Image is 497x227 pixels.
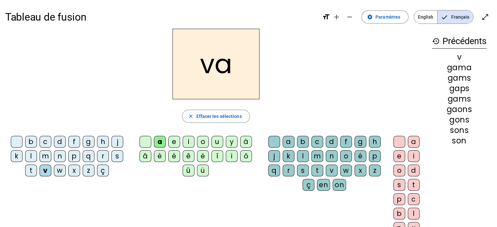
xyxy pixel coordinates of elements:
div: â [140,150,151,162]
div: b [25,136,37,148]
mat-icon: settings [367,14,373,20]
div: l [297,150,309,162]
h1: Tableau de fusion [5,7,317,27]
div: b [297,136,309,148]
div: z [369,165,381,176]
div: i [408,150,420,162]
button: Augmenter la taille de la police [330,10,343,24]
button: Entrer en plein écran [479,10,492,24]
div: d [408,165,420,176]
div: l [408,208,420,219]
button: Paramètres [361,10,408,24]
div: v [432,53,487,61]
div: s [393,179,405,191]
div: ê [183,150,194,162]
div: r [97,150,109,162]
div: h [369,136,381,148]
div: ë [197,150,209,162]
span: English [414,10,437,24]
div: f [68,136,80,148]
div: p [369,150,381,162]
div: t [25,165,37,176]
div: p [68,150,80,162]
div: n [326,150,338,162]
div: m [40,150,51,162]
div: o [393,165,405,176]
h3: Précédents [432,34,487,49]
h2: va [173,29,259,99]
div: c [40,136,51,148]
mat-button-toggle-group: Language selection [414,10,473,24]
div: à [240,136,252,148]
div: é [355,150,366,162]
div: d [326,136,338,148]
div: y [226,136,238,148]
div: ï [226,150,238,162]
div: son [432,137,487,145]
div: v [40,165,51,176]
div: î [211,150,223,162]
div: d [54,136,66,148]
div: w [340,165,352,176]
div: s [111,150,123,162]
div: v [326,165,338,176]
mat-icon: history [432,37,440,45]
div: x [355,165,366,176]
mat-icon: format_size [322,13,330,21]
div: gams [432,74,487,82]
mat-icon: open_in_full [481,13,489,21]
div: gons [432,116,487,124]
div: t [311,165,323,176]
div: j [111,136,123,148]
div: k [283,150,294,162]
span: Paramètres [375,13,400,21]
span: Français [438,10,473,24]
div: è [154,150,166,162]
span: Effacer les sélections [196,112,241,120]
div: a [283,136,294,148]
div: n [54,150,66,162]
div: b [393,208,405,219]
div: en [317,179,330,191]
div: r [283,165,294,176]
div: on [333,179,346,191]
div: o [340,150,352,162]
div: e [393,150,405,162]
div: i [183,136,194,148]
div: m [311,150,323,162]
div: ç [97,165,109,176]
div: a [154,136,166,148]
div: c [408,193,420,205]
div: j [268,150,280,162]
div: q [268,165,280,176]
div: k [11,150,23,162]
div: t [408,179,420,191]
div: p [393,193,405,205]
div: x [68,165,80,176]
div: ô [240,150,252,162]
div: o [197,136,209,148]
div: ü [197,165,209,176]
button: Diminuer la taille de la police [343,10,356,24]
div: w [54,165,66,176]
div: sons [432,126,487,134]
div: f [340,136,352,148]
mat-icon: close [188,113,193,119]
div: l [25,150,37,162]
div: û [183,165,194,176]
div: gama [432,64,487,72]
div: gaps [432,85,487,92]
div: q [83,150,94,162]
div: a [408,136,420,148]
div: gaons [432,105,487,113]
div: ç [303,179,314,191]
div: e [168,136,180,148]
div: s [297,165,309,176]
div: u [211,136,223,148]
div: z [83,165,94,176]
div: gams [432,95,487,103]
div: h [97,136,109,148]
div: é [168,150,180,162]
mat-icon: add [333,13,340,21]
mat-icon: remove [346,13,354,21]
